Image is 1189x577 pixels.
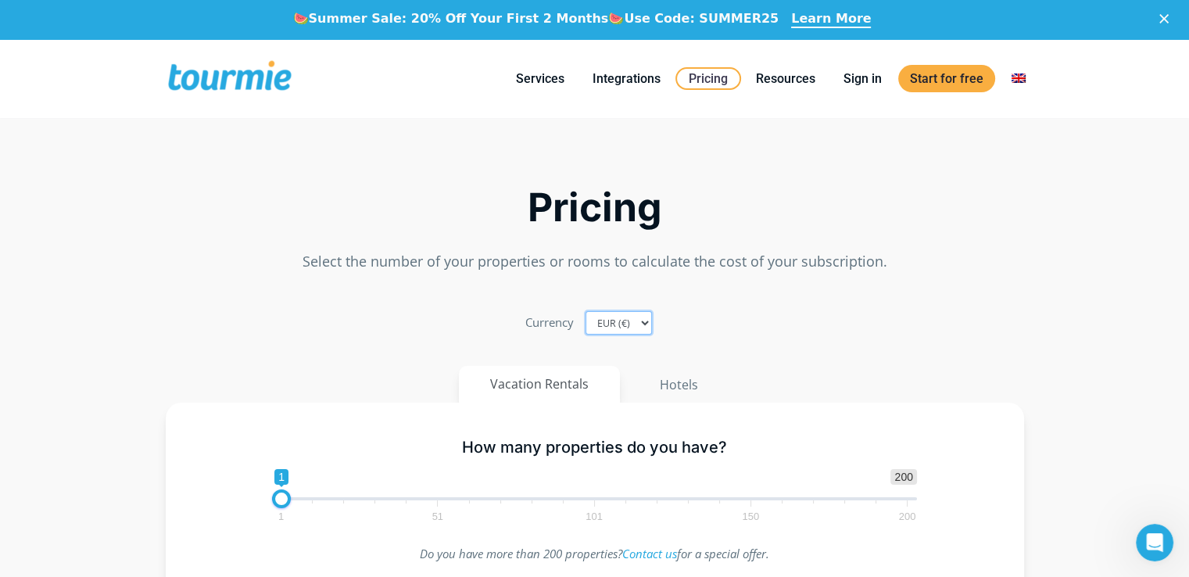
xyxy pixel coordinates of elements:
[459,366,620,403] button: Vacation Rentals
[675,67,741,90] a: Pricing
[897,513,919,520] span: 200
[272,543,917,564] p: Do you have more than 200 properties? for a special offer.
[166,189,1024,226] h2: Pricing
[293,11,779,27] div: 🍉 🍉
[744,69,827,88] a: Resources
[525,312,574,333] label: Currency
[898,65,995,92] a: Start for free
[832,69,894,88] a: Sign in
[890,469,916,485] span: 200
[1159,14,1175,23] div: Close
[504,69,576,88] a: Services
[272,438,917,457] h5: How many properties do you have?
[430,513,446,520] span: 51
[276,513,286,520] span: 1
[740,513,761,520] span: 150
[1136,524,1173,561] iframe: Intercom live chat
[628,366,730,403] button: Hotels
[583,513,605,520] span: 101
[624,11,779,26] b: Use Code: SUMMER25
[581,69,672,88] a: Integrations
[166,251,1024,272] p: Select the number of your properties or rooms to calculate the cost of your subscription.
[309,11,609,26] b: Summer Sale: 20% Off Your First 2 Months
[791,11,871,28] a: Learn More
[274,469,288,485] span: 1
[622,546,677,561] a: Contact us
